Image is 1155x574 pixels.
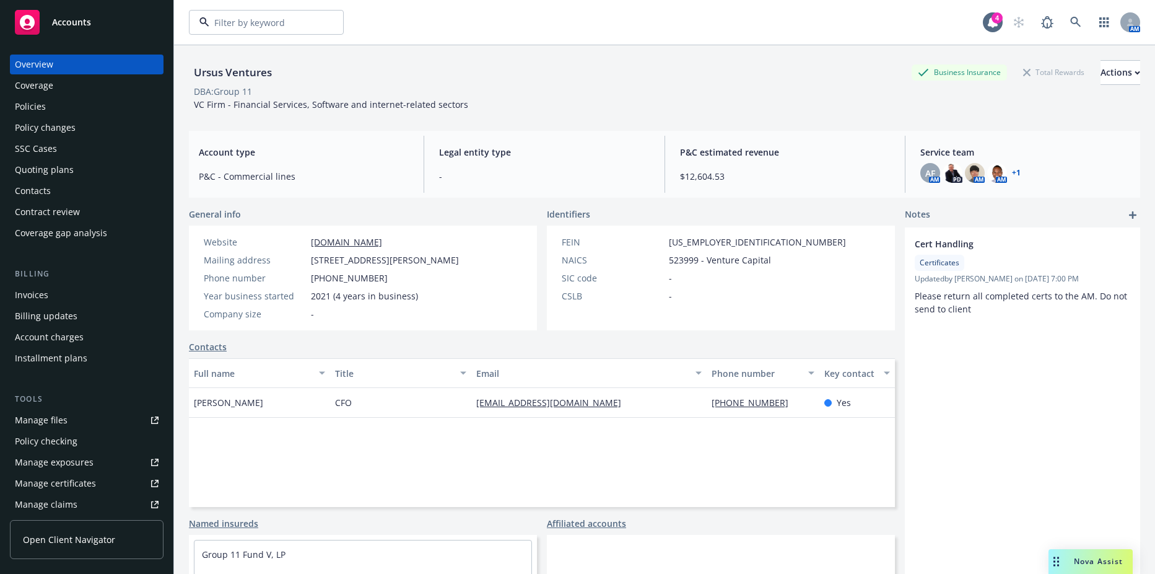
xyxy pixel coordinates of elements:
div: Email [476,367,688,380]
span: Updated by [PERSON_NAME] on [DATE] 7:00 PM [915,273,1130,285]
a: Accounts [10,5,163,40]
div: Tools [10,393,163,405]
a: Policy changes [10,118,163,138]
a: Contract review [10,202,163,222]
div: Key contact [824,367,876,380]
a: Overview [10,55,163,74]
a: Named insureds [189,517,258,530]
div: CSLB [562,289,664,302]
div: Mailing address [204,254,306,267]
span: VC Firm - Financial Services, Software and internet-related sectors [194,99,468,110]
div: Policy checking [15,431,77,451]
span: AF [925,167,935,180]
a: Search [1063,10,1088,35]
button: Actions [1101,60,1140,85]
span: Legal entity type [439,146,649,159]
a: Manage certificates [10,474,163,493]
a: Coverage gap analysis [10,223,163,243]
span: [STREET_ADDRESS][PERSON_NAME] [311,254,459,267]
span: CFO [335,396,352,409]
span: $12,604.53 [680,170,890,183]
a: Report a Bug [1035,10,1060,35]
span: Yes [837,396,851,409]
div: Cert HandlingCertificatesUpdatedby [PERSON_NAME] on [DATE] 7:00 PMPlease return all completed cer... [905,227,1140,325]
a: [DOMAIN_NAME] [311,236,382,248]
div: Manage files [15,410,68,430]
span: Identifiers [547,208,590,221]
div: SIC code [562,272,664,285]
span: Certificates [920,257,959,268]
div: Full name [194,367,312,380]
span: Open Client Navigator [23,533,115,546]
span: Account type [199,146,409,159]
span: - [669,289,672,302]
div: Contacts [15,181,51,201]
span: - [669,272,672,285]
div: Policy changes [15,118,76,138]
a: [EMAIL_ADDRESS][DOMAIN_NAME] [476,397,631,408]
a: SSC Cases [10,139,163,159]
button: Title [330,358,471,388]
a: Quoting plans [10,160,163,180]
span: [US_EMPLOYER_IDENTIFICATION_NUMBER] [669,236,846,249]
a: Invoices [10,285,163,305]
span: - [439,170,649,183]
div: NAICS [562,254,664,267]
button: Nova Assist [1048,549,1133,574]
span: - [311,307,314,320]
a: Account charges [10,327,163,347]
div: Total Rewards [1017,64,1091,80]
div: Title [335,367,453,380]
div: Billing [10,268,163,280]
a: add [1125,208,1140,223]
div: Actions [1101,61,1140,84]
a: Coverage [10,76,163,95]
div: Manage claims [15,495,77,514]
span: [PERSON_NAME] [194,396,263,409]
div: Drag to move [1048,549,1064,574]
span: Manage exposures [10,453,163,472]
span: General info [189,208,241,221]
a: +1 [1012,169,1021,177]
a: Manage claims [10,495,163,514]
div: 4 [992,12,1003,24]
div: Invoices [15,285,48,305]
a: Contacts [10,181,163,201]
button: Full name [189,358,330,388]
a: Group 11 Fund V, LP [202,549,285,560]
button: Email [471,358,707,388]
div: Website [204,236,306,249]
span: 523999 - Venture Capital [669,254,771,267]
span: P&C - Commercial lines [199,170,409,183]
div: FEIN [562,236,664,249]
input: Filter by keyword [209,16,318,29]
span: 2021 (4 years in business) [311,289,418,302]
div: Billing updates [15,306,77,326]
span: Nova Assist [1074,556,1123,567]
span: Please return all completed certs to the AM. Do not send to client [915,290,1130,315]
div: Overview [15,55,53,74]
div: Year business started [204,289,306,302]
a: [PHONE_NUMBER] [712,397,798,408]
a: Manage files [10,410,163,430]
div: Phone number [712,367,801,380]
img: photo [965,163,985,183]
div: Business Insurance [912,64,1007,80]
a: Affiliated accounts [547,517,626,530]
div: Manage certificates [15,474,96,493]
span: Service team [920,146,1130,159]
img: photo [987,163,1007,183]
a: Contacts [189,340,227,353]
div: Coverage gap analysis [15,223,107,243]
a: Billing updates [10,306,163,326]
div: Contract review [15,202,80,222]
a: Installment plans [10,348,163,368]
span: Accounts [52,17,91,27]
div: Account charges [15,327,84,347]
a: Policies [10,97,163,117]
div: DBA: Group 11 [194,85,252,98]
span: [PHONE_NUMBER] [311,272,388,285]
img: photo [943,163,962,183]
div: Installment plans [15,348,87,368]
div: Phone number [204,272,306,285]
